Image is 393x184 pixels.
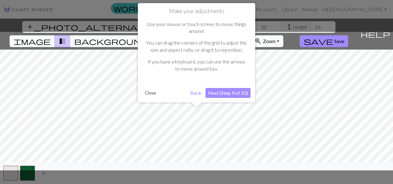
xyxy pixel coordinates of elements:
[146,39,247,53] p: You can drag the corners of the grid to adjust the size and aspect ratio, or drag it to reposition.
[142,88,158,98] button: Close
[146,21,247,35] p: Use your mouse or touch screen to move things around.
[138,3,255,103] div: Make your adjustments
[146,58,247,72] p: If you have a keyboard, you can use the arrows to move around too.
[205,88,251,98] button: Next (Step 9 of 10)
[142,8,251,15] h1: Make your adjustments
[188,88,204,98] button: Back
